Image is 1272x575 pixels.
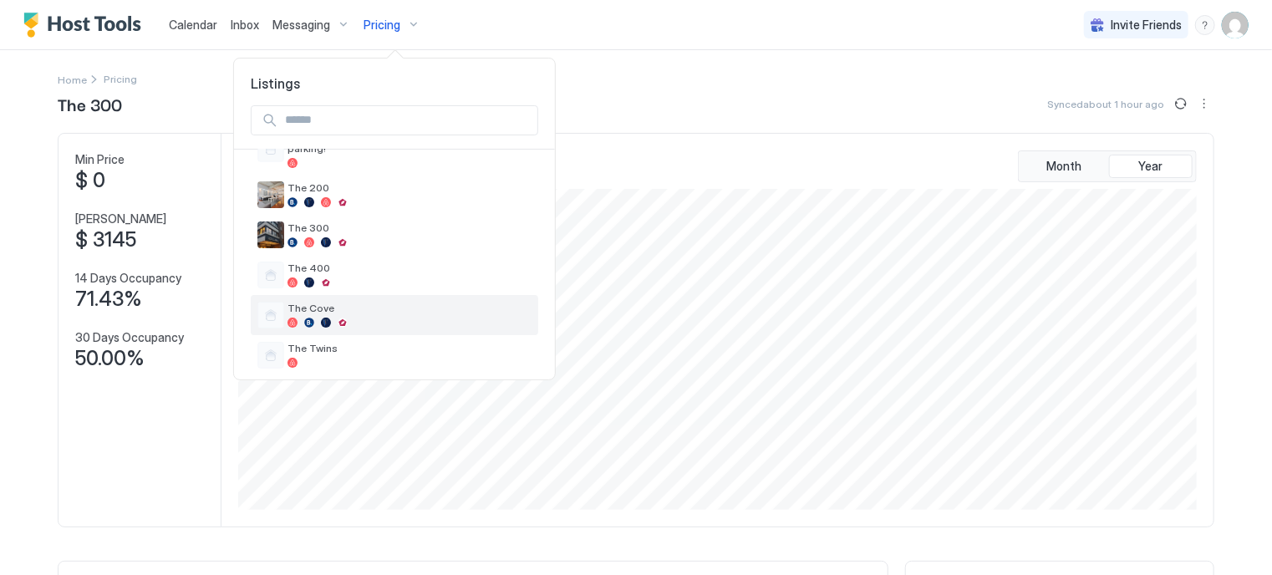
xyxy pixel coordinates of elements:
div: listing image [257,181,284,208]
span: The 300 [287,221,532,234]
span: The Cove [287,302,532,314]
span: Listings [234,75,555,92]
span: The 400 [287,262,532,274]
span: The Twins [287,342,532,354]
span: The 200 [287,181,532,194]
iframe: Intercom live chat [17,518,57,558]
div: listing image [257,221,284,248]
input: Input Field [278,106,537,135]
